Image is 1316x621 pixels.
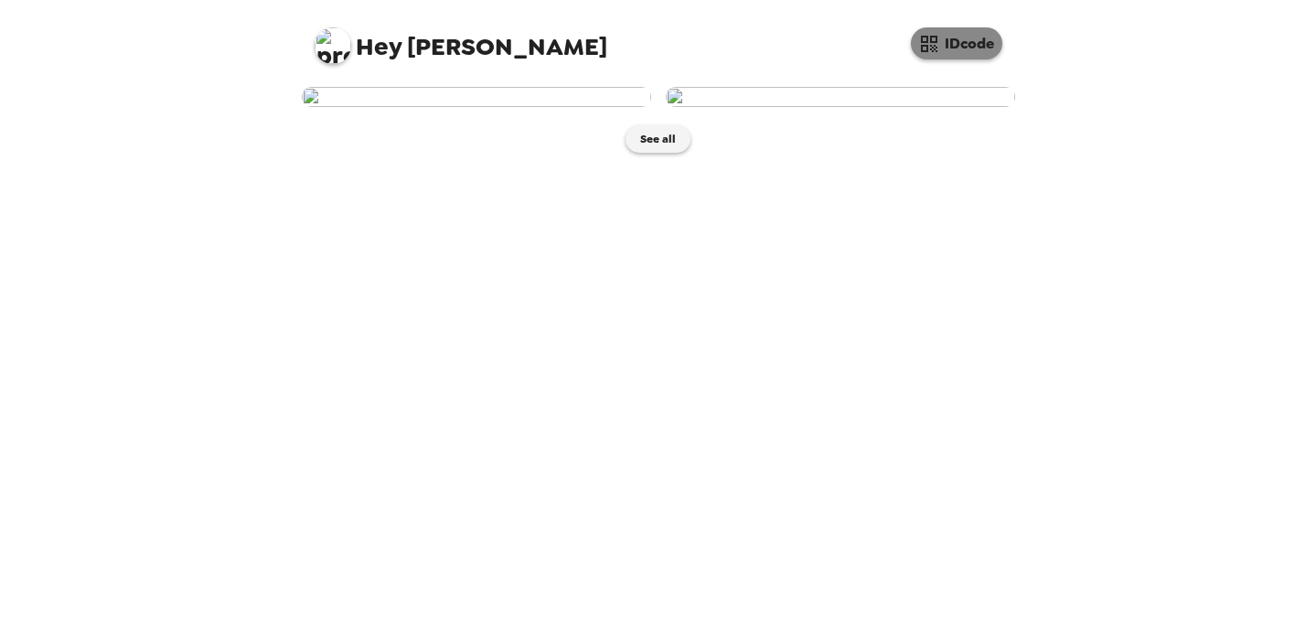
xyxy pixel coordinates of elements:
img: user-234928 [666,87,1015,107]
span: Hey [356,30,401,63]
button: See all [626,125,690,153]
button: IDcode [911,27,1002,59]
span: [PERSON_NAME] [315,18,607,59]
img: user-267960 [302,87,651,107]
img: profile pic [315,27,351,64]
